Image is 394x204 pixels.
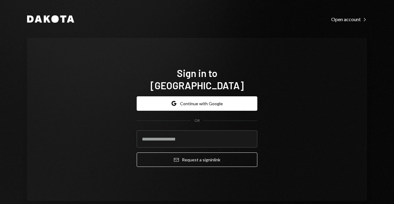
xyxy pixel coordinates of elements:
button: Continue with Google [137,96,257,111]
button: Request a signinlink [137,152,257,167]
div: OR [195,118,200,123]
a: Open account [331,16,367,22]
h1: Sign in to [GEOGRAPHIC_DATA] [137,67,257,91]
